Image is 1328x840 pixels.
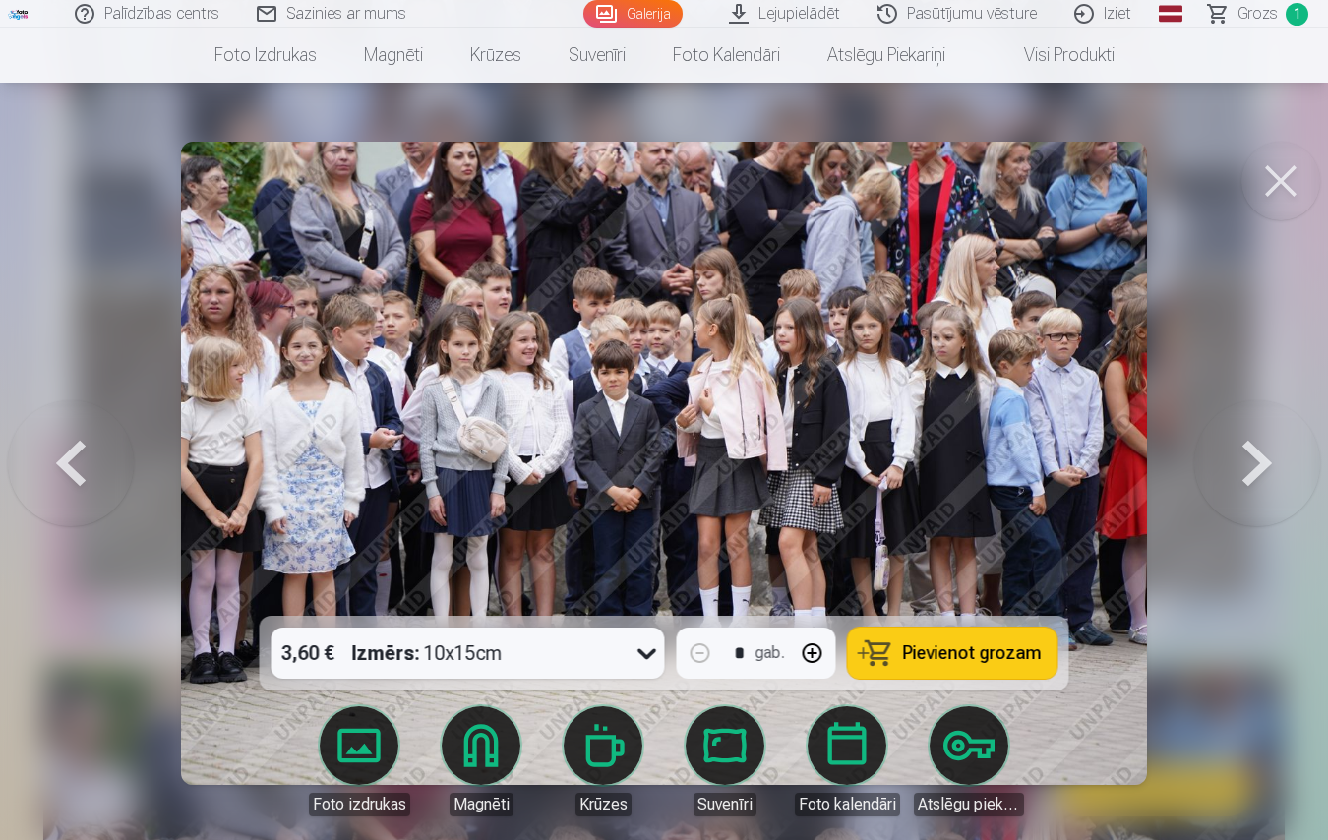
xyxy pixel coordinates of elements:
a: Krūzes [548,706,658,816]
a: Suvenīri [545,28,649,83]
span: Pievienot grozam [903,644,1042,662]
a: Foto izdrukas [304,706,414,816]
strong: Izmērs : [352,639,420,667]
a: Magnēti [340,28,447,83]
a: Foto kalendāri [649,28,804,83]
div: Magnēti [450,793,513,816]
a: Foto izdrukas [191,28,340,83]
div: Foto kalendāri [795,793,900,816]
a: Magnēti [426,706,536,816]
div: Atslēgu piekariņi [914,793,1024,816]
div: Krūzes [575,793,632,816]
a: Krūzes [447,28,545,83]
div: gab. [755,641,785,665]
button: Pievienot grozam [848,628,1057,679]
span: 1 [1286,3,1308,26]
a: Foto kalendāri [792,706,902,816]
a: Visi produkti [969,28,1138,83]
div: Suvenīri [694,793,756,816]
a: Suvenīri [670,706,780,816]
div: 3,60 € [272,628,344,679]
a: Atslēgu piekariņi [804,28,969,83]
div: 10x15cm [352,628,503,679]
div: Foto izdrukas [309,793,410,816]
a: Atslēgu piekariņi [914,706,1024,816]
img: /fa3 [8,8,30,20]
span: Grozs [1237,2,1278,26]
